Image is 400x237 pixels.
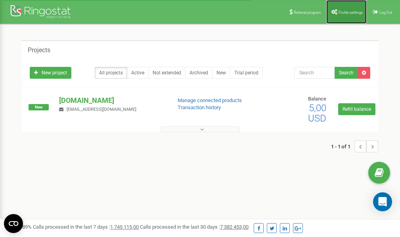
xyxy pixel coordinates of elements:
[148,67,186,79] a: Not extended
[339,10,363,15] span: Profile settings
[140,224,249,230] span: Calls processed in the last 30 days :
[331,140,354,152] span: 1 - 1 of 1
[33,224,139,230] span: Calls processed in the last 7 days :
[294,10,321,15] span: Referral program
[212,67,230,79] a: New
[110,224,139,230] u: 1 745 115,00
[28,47,50,54] h5: Projects
[335,67,358,79] button: Search
[338,103,375,115] a: Refill balance
[127,67,149,79] a: Active
[294,67,335,79] input: Search
[29,104,49,110] span: New
[95,67,127,79] a: All projects
[30,67,71,79] a: New project
[373,192,392,211] div: Open Intercom Messenger
[4,214,23,233] button: Open CMP widget
[185,67,212,79] a: Archived
[178,104,221,110] a: Transaction history
[178,97,242,103] a: Manage connected products
[230,67,263,79] a: Trial period
[220,224,249,230] u: 7 382 453,00
[379,10,392,15] span: Log Out
[331,133,378,160] nav: ...
[67,107,136,112] span: [EMAIL_ADDRESS][DOMAIN_NAME]
[59,95,165,106] p: [DOMAIN_NAME]
[308,96,326,102] span: Balance
[308,102,326,124] span: 5,00 USD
